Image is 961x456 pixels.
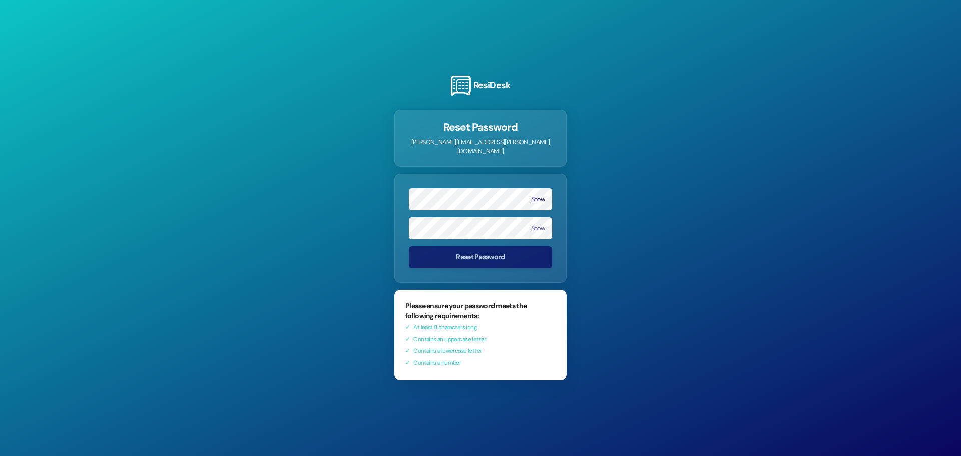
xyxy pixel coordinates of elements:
[405,138,556,156] p: [PERSON_NAME][EMAIL_ADDRESS][PERSON_NAME][DOMAIN_NAME]
[409,246,552,268] button: Reset Password
[473,80,510,91] h3: ResiDesk
[405,121,556,134] h1: Reset Password
[405,301,527,320] b: Please ensure your password meets the following requirements:
[405,358,556,368] div: Contains a number
[451,76,471,96] img: ResiDesk Logo
[405,322,556,332] div: At least 8 characters long
[405,334,556,344] div: Contains an uppercase letter
[531,196,545,203] button: Show
[405,346,556,356] div: Contains a lowercase letter
[531,225,545,232] button: Show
